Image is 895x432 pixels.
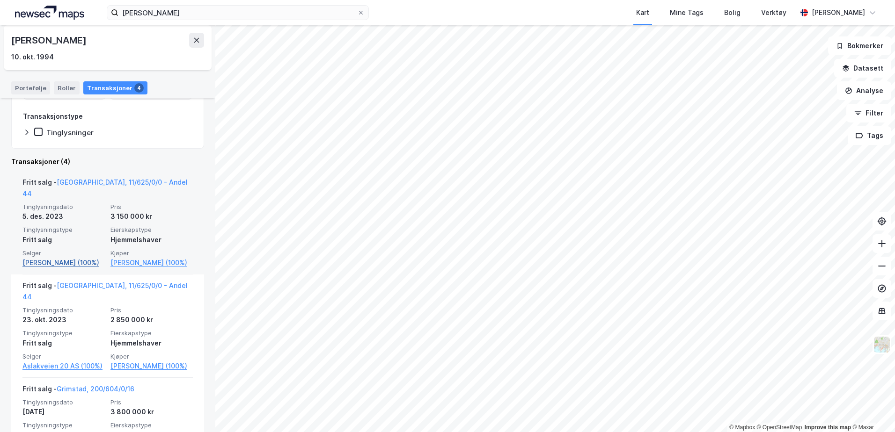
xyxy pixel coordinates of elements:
a: [GEOGRAPHIC_DATA], 11/625/0/0 - Andel 44 [22,281,188,301]
a: [GEOGRAPHIC_DATA], 11/625/0/0 - Andel 44 [22,178,188,197]
div: [PERSON_NAME] [812,7,865,18]
div: Hjemmelshaver [110,234,193,245]
div: 23. okt. 2023 [22,314,105,325]
div: 3 800 000 kr [110,406,193,418]
span: Kjøper [110,353,193,360]
div: Fritt salg [22,234,105,245]
div: 10. okt. 1994 [11,51,54,63]
span: Selger [22,249,105,257]
span: Eierskapstype [110,226,193,234]
a: OpenStreetMap [757,424,802,431]
span: Tinglysningsdato [22,398,105,406]
span: Eierskapstype [110,421,193,429]
div: 4 [134,83,144,93]
span: Tinglysningstype [22,421,105,429]
span: Pris [110,398,193,406]
input: Søk på adresse, matrikkel, gårdeiere, leietakere eller personer [118,6,357,20]
span: Pris [110,306,193,314]
div: Fritt salg - [22,177,193,203]
div: Roller [54,81,80,94]
a: [PERSON_NAME] (100%) [22,257,105,268]
div: Tinglysninger [46,128,94,137]
button: Analyse [837,81,891,100]
div: Bolig [724,7,741,18]
div: Portefølje [11,81,50,94]
iframe: Chat Widget [848,387,895,432]
div: Mine Tags [670,7,704,18]
div: Hjemmelshaver [110,338,193,349]
button: Datasett [834,59,891,78]
div: 3 150 000 kr [110,211,193,222]
span: Tinglysningsdato [22,306,105,314]
div: Transaksjonstype [23,111,83,122]
div: [DATE] [22,406,105,418]
img: Z [873,336,891,353]
img: logo.a4113a55bc3d86da70a041830d287a7e.svg [15,6,84,20]
button: Bokmerker [828,36,891,55]
span: Tinglysningstype [22,226,105,234]
span: Tinglysningsdato [22,203,105,211]
div: 5. des. 2023 [22,211,105,222]
a: Grimstad, 200/604/0/16 [57,385,134,393]
div: Transaksjoner (4) [11,156,204,167]
a: Aslakveien 20 AS (100%) [22,360,105,372]
a: [PERSON_NAME] (100%) [110,257,193,268]
div: Kart [636,7,649,18]
a: [PERSON_NAME] (100%) [110,360,193,372]
div: Fritt salg [22,338,105,349]
button: Tags [848,126,891,145]
span: Tinglysningstype [22,329,105,337]
a: Mapbox [729,424,755,431]
span: Eierskapstype [110,329,193,337]
div: Verktøy [761,7,786,18]
div: Fritt salg - [22,280,193,306]
div: Transaksjoner [83,81,147,94]
button: Filter [846,104,891,122]
span: Pris [110,203,193,211]
div: Fritt salg - [22,383,134,398]
span: Kjøper [110,249,193,257]
a: Improve this map [805,424,851,431]
div: [PERSON_NAME] [11,33,88,48]
span: Selger [22,353,105,360]
div: 2 850 000 kr [110,314,193,325]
